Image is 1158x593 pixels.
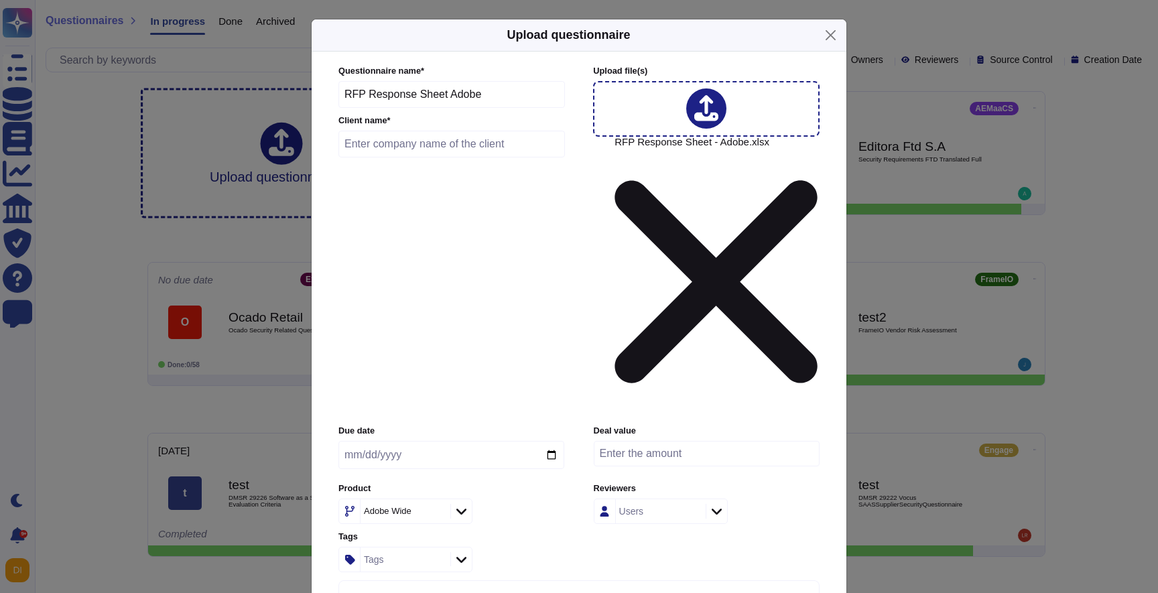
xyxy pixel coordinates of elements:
div: Adobe Wide [364,507,411,515]
button: Close [820,25,841,46]
label: Reviewers [594,484,820,493]
label: Deal value [594,427,820,436]
input: Enter the amount [594,441,820,466]
label: Product [338,484,564,493]
input: Due date [338,441,564,469]
label: Client name [338,117,565,125]
input: Enter company name of the client [338,131,565,157]
input: Enter questionnaire name [338,81,565,108]
label: Tags [338,533,564,541]
div: Users [619,507,644,516]
label: Due date [338,427,564,436]
span: Upload file (s) [593,66,647,76]
div: Tags [364,555,384,564]
label: Questionnaire name [338,67,565,76]
span: RFP Response Sheet - Adobe.xlsx [615,137,818,417]
h5: Upload questionnaire [507,26,630,44]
